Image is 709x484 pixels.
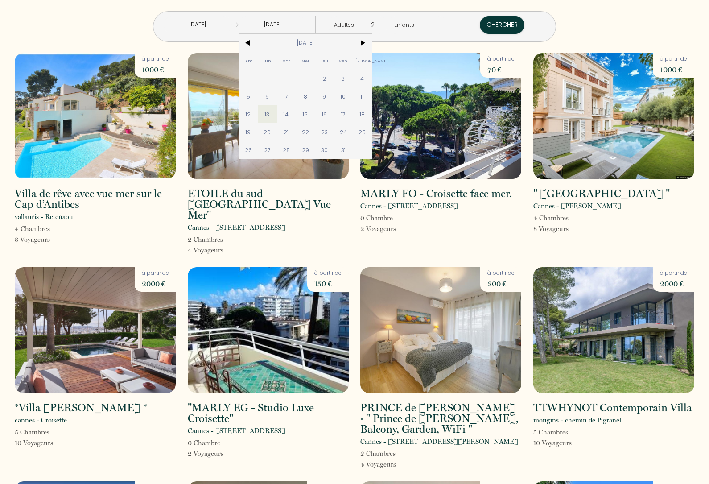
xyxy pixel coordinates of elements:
[533,213,569,223] p: 4 Chambre
[533,223,569,234] p: 8 Voyageur
[366,21,369,29] a: -
[660,63,687,76] p: 1000 €
[360,436,518,447] p: Cannes - [STREET_ADDRESS][PERSON_NAME]
[239,105,258,123] span: 12
[334,105,353,123] span: 17
[188,448,223,459] p: 2 Voyageur
[334,87,353,105] span: 10
[239,52,258,70] span: Dim
[188,245,223,256] p: 4 Voyageur
[533,402,692,413] h2: TTWHYNOT Contemporain Villa
[334,21,357,29] div: Adultes
[47,225,50,233] span: s
[360,459,396,470] p: 4 Voyageur
[296,123,315,141] span: 22
[188,53,349,179] img: rental-image
[427,21,430,29] a: -
[296,52,315,70] span: Mer
[142,277,169,290] p: 2000 €
[239,34,258,52] span: <
[15,223,50,234] p: 4 Chambre
[533,201,621,211] p: Cannes - [PERSON_NAME]
[334,141,353,159] span: 31
[436,21,440,29] a: +
[569,439,572,447] span: s
[188,188,349,220] h2: ETOILE du sud [GEOGRAPHIC_DATA] Vue Mer"
[188,426,285,436] p: Cannes - [STREET_ADDRESS]
[315,105,334,123] span: 16
[239,141,258,159] span: 26
[360,201,458,211] p: Cannes - [STREET_ADDRESS]
[353,34,372,52] span: >
[15,53,176,179] img: rental-image
[220,236,223,244] span: s
[15,438,53,448] p: 10 Voyageur
[487,63,515,76] p: 70 €
[50,439,53,447] span: s
[487,55,515,63] p: à partir de
[660,55,687,63] p: à partir de
[277,123,296,141] span: 21
[334,52,353,70] span: Ven
[296,70,315,87] span: 1
[315,70,334,87] span: 2
[565,428,568,436] span: s
[393,460,396,468] span: s
[533,53,694,179] img: rental-image
[258,105,277,123] span: 13
[315,141,334,159] span: 30
[239,16,307,33] input: Départ
[314,277,342,290] p: 150 €
[15,211,73,222] p: vallauris - Retenaou
[660,277,687,290] p: 2000 €
[353,105,372,123] span: 18
[660,269,687,277] p: à partir de
[258,87,277,105] span: 6
[393,450,396,458] span: s
[15,234,50,245] p: 8 Voyageur
[533,427,572,438] p: 5 Chambre
[258,52,277,70] span: Lun
[15,415,67,426] p: cannes - Croisette
[164,16,232,33] input: Arrivée
[360,188,512,199] h2: MARLY FO - Croisette face mer.
[360,448,396,459] p: 2 Chambre
[258,123,277,141] span: 20
[296,105,315,123] span: 15
[47,236,50,244] span: s
[360,402,521,434] h2: PRINCE de [PERSON_NAME] · " Prince de [PERSON_NAME], Balcony, Garden, WiFi "
[188,402,349,424] h2: "MARLY EG - Studio Luxe Croisette"
[315,87,334,105] span: 9
[47,428,49,436] span: s
[15,427,53,438] p: 5 Chambre
[315,52,334,70] span: Jeu
[353,70,372,87] span: 4
[394,21,417,29] div: Enfants
[142,269,169,277] p: à partir de
[221,450,223,458] span: s
[277,52,296,70] span: Mar
[360,223,396,234] p: 2 Voyageur
[221,246,223,254] span: s
[360,267,521,393] img: rental-image
[353,123,372,141] span: 25
[15,188,176,210] h2: Villa de rêve avec vue mer sur le Cap d’Antibes
[334,123,353,141] span: 24
[533,188,670,199] h2: " [GEOGRAPHIC_DATA] "
[369,18,377,32] div: 2
[533,415,621,426] p: mougins - chemin de Pigranel
[188,222,285,233] p: Cannes - [STREET_ADDRESS]
[188,234,223,245] p: 2 Chambre
[232,21,239,28] img: guests
[188,438,223,448] p: 0 Chambre
[258,34,353,52] span: [DATE]
[353,87,372,105] span: 11
[533,438,572,448] p: 10 Voyageur
[360,53,521,179] img: rental-image
[360,213,396,223] p: 0 Chambre
[314,269,342,277] p: à partir de
[277,87,296,105] span: 7
[239,123,258,141] span: 19
[188,267,349,393] img: rental-image
[566,225,569,233] span: s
